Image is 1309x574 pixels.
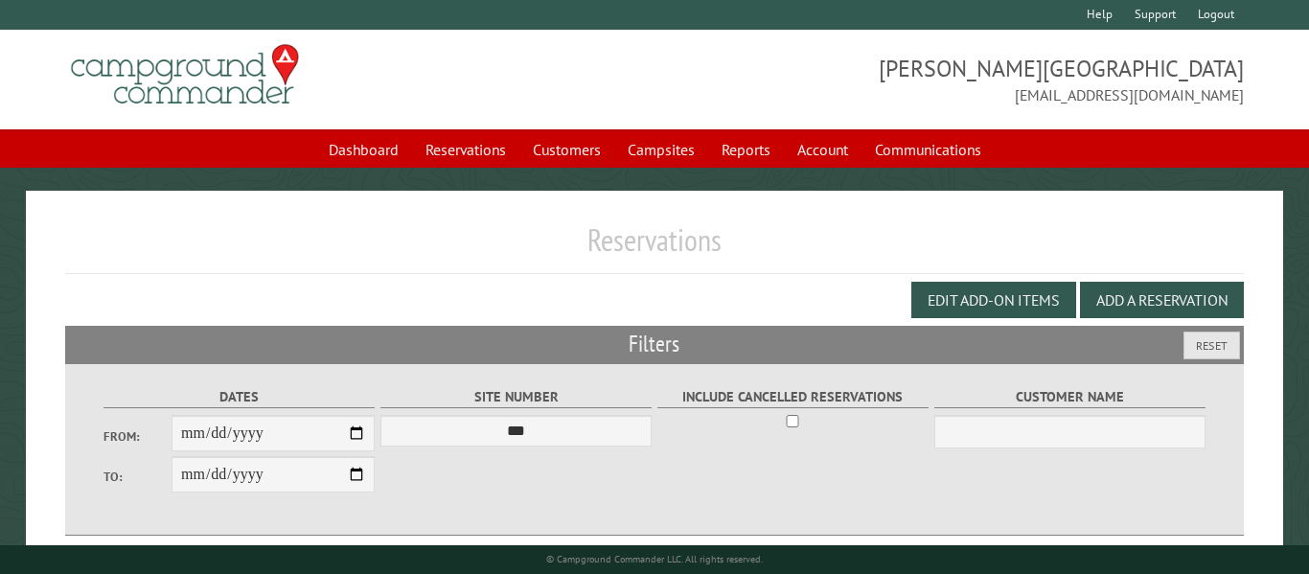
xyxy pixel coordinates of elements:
[65,221,1243,274] h1: Reservations
[786,131,860,168] a: Account
[103,386,375,408] label: Dates
[710,131,782,168] a: Reports
[65,37,305,112] img: Campground Commander
[1183,332,1240,359] button: Reset
[911,282,1076,318] button: Edit Add-on Items
[317,131,410,168] a: Dashboard
[546,553,763,565] small: © Campground Commander LLC. All rights reserved.
[934,386,1206,408] label: Customer Name
[1080,282,1244,318] button: Add a Reservation
[863,131,993,168] a: Communications
[103,427,172,446] label: From:
[380,386,652,408] label: Site Number
[103,468,172,486] label: To:
[616,131,706,168] a: Campsites
[414,131,517,168] a: Reservations
[657,386,929,408] label: Include Cancelled Reservations
[654,53,1244,106] span: [PERSON_NAME][GEOGRAPHIC_DATA] [EMAIL_ADDRESS][DOMAIN_NAME]
[65,326,1243,362] h2: Filters
[521,131,612,168] a: Customers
